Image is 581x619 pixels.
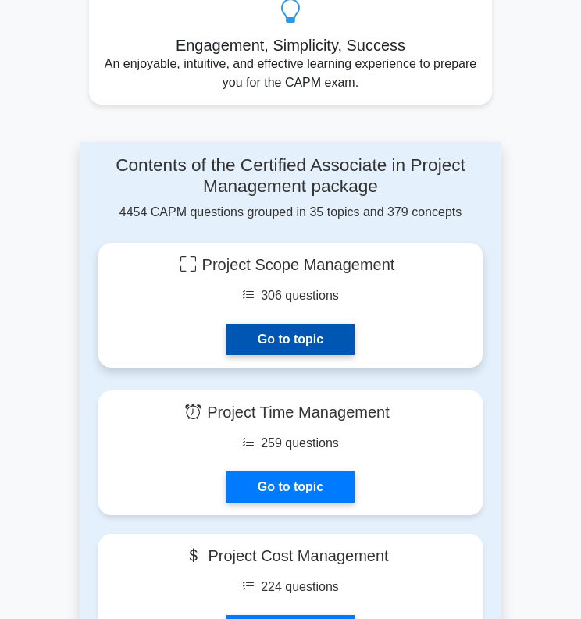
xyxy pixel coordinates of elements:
h5: Engagement, Simplicity, Success [102,36,479,55]
div: 4454 CAPM questions grouped in 35 topics and 379 concepts [98,155,483,222]
a: Go to topic [226,471,355,503]
a: Go to topic [226,324,355,355]
p: An enjoyable, intuitive, and effective learning experience to prepare you for the CAPM exam. [102,55,479,92]
h4: Contents of the Certified Associate in Project Management package [98,155,483,197]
